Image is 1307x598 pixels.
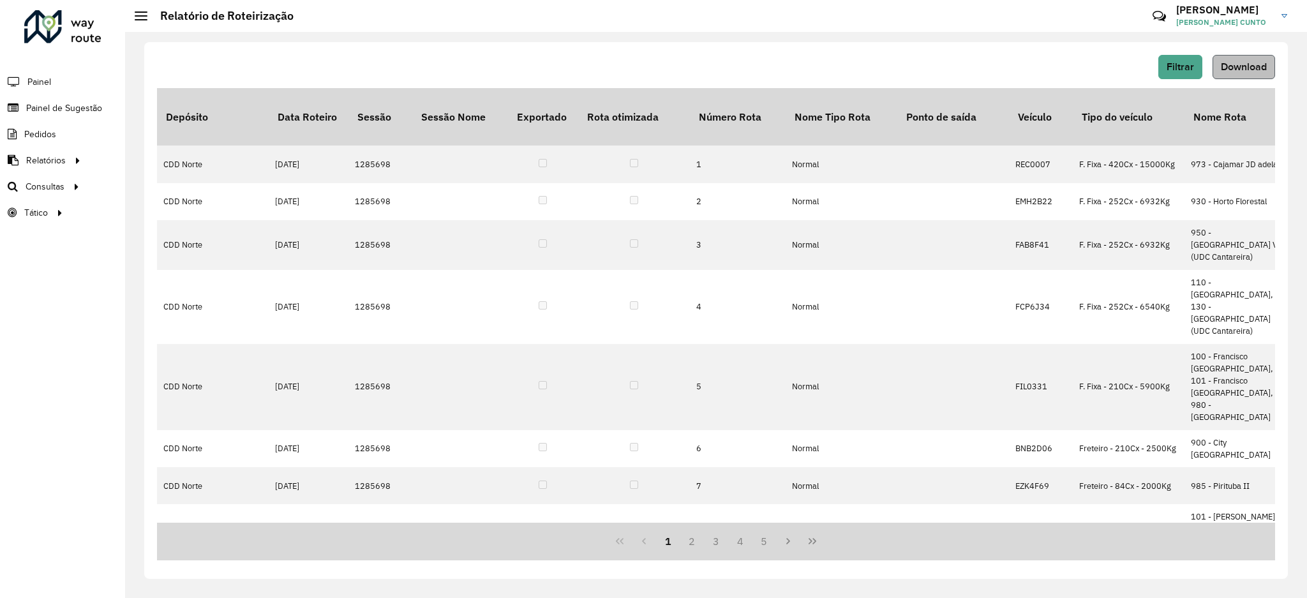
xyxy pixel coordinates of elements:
[578,88,690,146] th: Rota otimizada
[24,206,48,220] span: Tático
[690,88,786,146] th: Número Rota
[1009,504,1073,578] td: EYJ9E25
[1184,88,1296,146] th: Nome Rota
[690,344,786,430] td: 5
[348,220,412,270] td: 1285698
[1073,504,1184,578] td: - C: 70 - P: 1000
[269,146,348,183] td: [DATE]
[27,75,51,89] span: Painel
[1009,467,1073,504] td: EZK4F69
[690,270,786,344] td: 4
[157,430,269,467] td: CDD Norte
[1073,344,1184,430] td: F. Fixa - 210Cx - 5900Kg
[1184,430,1296,467] td: 900 - City [GEOGRAPHIC_DATA]
[348,88,412,146] th: Sessão
[690,220,786,270] td: 3
[1146,3,1173,30] a: Contato Rápido
[24,128,56,141] span: Pedidos
[690,430,786,467] td: 6
[26,180,64,193] span: Consultas
[269,344,348,430] td: [DATE]
[1073,88,1184,146] th: Tipo do veículo
[348,270,412,344] td: 1285698
[348,183,412,220] td: 1285698
[786,467,897,504] td: Normal
[786,504,897,578] td: FAD
[348,146,412,183] td: 1285698
[269,270,348,344] td: [DATE]
[786,146,897,183] td: Normal
[1009,430,1073,467] td: BNB2D06
[680,529,704,553] button: 2
[348,344,412,430] td: 1285698
[157,467,269,504] td: CDD Norte
[704,529,728,553] button: 3
[786,430,897,467] td: Normal
[269,220,348,270] td: [DATE]
[157,504,269,578] td: CDD Norte
[1009,344,1073,430] td: FIL0331
[690,146,786,183] td: 1
[157,220,269,270] td: CDD Norte
[1184,270,1296,344] td: 110 - [GEOGRAPHIC_DATA], 130 - [GEOGRAPHIC_DATA] (UDC Cantareira)
[269,88,348,146] th: Data Roteiro
[1184,183,1296,220] td: 930 - Horto Florestal
[269,504,348,578] td: [DATE]
[786,183,897,220] td: Normal
[1184,146,1296,183] td: 973 - Cajamar JD adelaide
[508,88,578,146] th: Exportado
[1221,61,1267,72] span: Download
[1009,146,1073,183] td: REC0007
[752,529,777,553] button: 5
[157,146,269,183] td: CDD Norte
[269,183,348,220] td: [DATE]
[1184,220,1296,270] td: 950 - [GEOGRAPHIC_DATA] Vuc (UDC Cantareira)
[1009,183,1073,220] td: EMH2B22
[776,529,800,553] button: Next Page
[897,504,1009,578] td: FAD CDD Norte
[897,88,1009,146] th: Ponto de saída
[1009,88,1073,146] th: Veículo
[1073,146,1184,183] td: F. Fixa - 420Cx - 15000Kg
[690,504,786,578] td: 8
[728,529,752,553] button: 4
[1009,220,1073,270] td: FAB8F41
[786,88,897,146] th: Nome Tipo Rota
[1073,270,1184,344] td: F. Fixa - 252Cx - 6540Kg
[786,344,897,430] td: Normal
[147,9,294,23] h2: Relatório de Roteirização
[269,430,348,467] td: [DATE]
[1184,467,1296,504] td: 985 - Pirituba II
[1184,344,1296,430] td: 100 - Francisco [GEOGRAPHIC_DATA], 101 - Francisco [GEOGRAPHIC_DATA], 980 - [GEOGRAPHIC_DATA]
[690,183,786,220] td: 2
[269,467,348,504] td: [DATE]
[348,504,412,578] td: 1285698
[786,270,897,344] td: Normal
[157,270,269,344] td: CDD Norte
[800,529,825,553] button: Last Page
[348,430,412,467] td: 1285698
[1009,270,1073,344] td: FCP6J34
[157,183,269,220] td: CDD Norte
[26,101,102,115] span: Painel de Sugestão
[656,529,680,553] button: 1
[1176,17,1272,28] span: [PERSON_NAME] CUNTO
[1073,220,1184,270] td: F. Fixa - 252Cx - 6932Kg
[1176,4,1272,16] h3: [PERSON_NAME]
[412,88,508,146] th: Sessão Nome
[26,154,66,167] span: Relatórios
[1167,61,1194,72] span: Filtrar
[1073,430,1184,467] td: Freteiro - 210Cx - 2500Kg
[1184,504,1296,578] td: 101 - [PERSON_NAME] Oeste, 111 - [GEOGRAPHIC_DATA], 980 - [GEOGRAPHIC_DATA]
[157,88,269,146] th: Depósito
[348,467,412,504] td: 1285698
[1073,467,1184,504] td: Freteiro - 84Cx - 2000Kg
[786,220,897,270] td: Normal
[1073,183,1184,220] td: F. Fixa - 252Cx - 6932Kg
[1158,55,1202,79] button: Filtrar
[690,467,786,504] td: 7
[157,344,269,430] td: CDD Norte
[1213,55,1275,79] button: Download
